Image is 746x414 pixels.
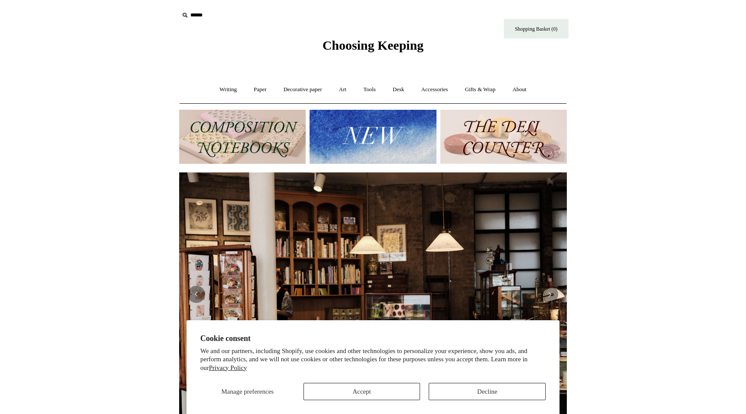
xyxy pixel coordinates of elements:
a: Art [331,78,354,101]
h2: Cookie consent [200,334,546,343]
a: Accessories [414,78,456,101]
a: Gifts & Wrap [457,78,503,101]
a: Shopping Basket (0) [504,19,569,38]
button: Accept [303,383,420,400]
a: Privacy Policy [209,364,247,371]
img: The Deli Counter [440,110,567,164]
a: Writing [212,78,245,101]
img: New.jpg__PID:f73bdf93-380a-4a35-bcfe-7823039498e1 [310,110,436,164]
button: Previous [188,286,205,303]
img: 202302 Composition ledgers.jpg__PID:69722ee6-fa44-49dd-a067-31375e5d54ec [179,110,306,164]
a: Desk [385,78,412,101]
button: Next [541,286,558,303]
a: Paper [246,78,275,101]
a: About [505,78,534,101]
button: Decline [429,383,546,400]
button: Manage preferences [200,383,295,400]
p: We and our partners, including Shopify, use cookies and other technologies to personalize your ex... [200,347,546,373]
span: Manage preferences [221,388,274,395]
a: Decorative paper [276,78,330,101]
span: Choosing Keeping [322,38,424,52]
a: Tools [356,78,384,101]
a: Choosing Keeping [322,45,424,51]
